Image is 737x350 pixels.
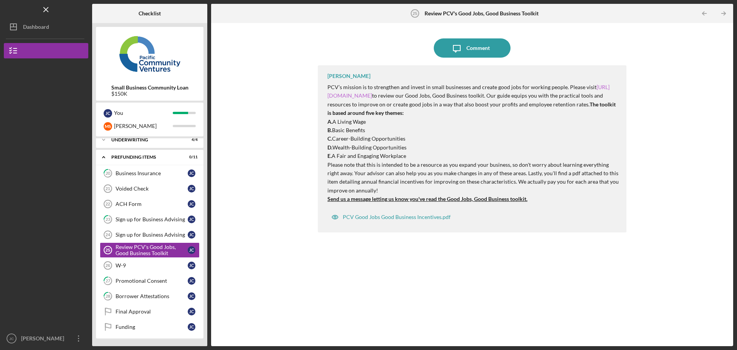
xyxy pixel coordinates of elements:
tspan: 24 [106,232,111,237]
a: 28Borrower AttestationsJC [100,289,200,304]
div: Dashboard [23,19,49,36]
tspan: 21 [106,186,110,191]
p: PCV’s mission is to strengthen and invest in small businesses and create good jobs for working pe... [327,83,619,118]
div: W-9 [116,262,188,269]
strong: C. [327,135,332,142]
div: J C [188,277,195,285]
div: J C [188,169,195,177]
tspan: 25 [106,248,110,252]
p: A Fair and Engaging Workplace [327,152,619,160]
strong: E. [327,153,332,159]
p: A Living Wage [327,118,619,126]
img: Product logo [96,31,203,77]
p: Wealth-Building Opportunities [327,143,619,152]
div: J C [188,216,195,223]
a: 25Review PCV's Good Jobs, Good Business ToolkitJC [100,242,200,258]
button: JC[PERSON_NAME] [4,331,88,346]
tspan: 22 [106,202,110,206]
a: 23Sign up for Business AdvisingJC [100,212,200,227]
div: Final Approval [116,309,188,315]
div: Sign up for Business Advising [116,232,188,238]
div: 4 / 4 [184,138,198,142]
div: PCV Good Jobs Good Business Incentives.pdf [343,214,451,220]
div: $150K [111,91,188,97]
tspan: 25 [413,11,417,16]
a: 24Sign up for Business AdvisingJC [100,227,200,242]
b: Review PCV's Good Jobs, Good Business Toolkit [425,10,539,17]
button: Dashboard [4,19,88,35]
p: Basic Benefits [327,126,619,134]
p: Please note that this is intended to be a resource as you expand your business, so don't worry ab... [327,161,619,195]
a: FundingJC [100,319,200,335]
a: 26W-9JC [100,258,200,273]
div: [PERSON_NAME] [114,119,173,133]
div: Business Insurance [116,170,188,176]
div: J C [188,246,195,254]
div: Review PCV's Good Jobs, Good Business Toolkit [116,244,188,256]
div: J C [188,185,195,192]
div: J C [104,109,112,118]
tspan: 27 [106,279,111,284]
div: J C [188,262,195,269]
div: J C [188,292,195,300]
tspan: 28 [106,294,110,299]
p: Career-Building Opportunities [327,134,619,143]
a: 20Business InsuranceJC [100,166,200,181]
div: 0 / 11 [184,155,198,159]
strong: B. [327,127,332,133]
div: Sign up for Business Advising [116,216,188,222]
div: ACH Form [116,201,188,207]
div: J C [188,323,195,331]
a: 21Voided CheckJC [100,181,200,196]
div: You [114,106,173,119]
button: Comment [434,38,511,58]
tspan: 20 [106,171,111,176]
div: J C [188,231,195,239]
div: J C [188,308,195,315]
div: Underwriting [111,138,178,142]
div: Borrower Attestations [116,293,188,299]
tspan: 23 [106,217,110,222]
tspan: 26 [106,263,110,268]
div: J C [188,200,195,208]
div: Promotional Consent [116,278,188,284]
div: M S [104,122,112,131]
a: 27Promotional ConsentJC [100,273,200,289]
a: Final ApprovalJC [100,304,200,319]
div: [PERSON_NAME] [327,73,370,79]
b: Small Business Community Loan [111,85,188,91]
div: Prefunding Items [111,155,178,159]
text: JC [9,337,14,341]
strong: D. [327,144,332,151]
strong: Send us a message letting us know you've read the Good Jobs, Good Business toolkit. [327,196,527,202]
div: Voided Check [116,186,188,192]
button: PCV Good Jobs Good Business Incentives.pdf [327,209,454,225]
b: Checklist [139,10,161,17]
a: 22ACH FormJC [100,196,200,212]
div: Comment [466,38,490,58]
strong: A. [327,118,332,125]
div: [PERSON_NAME] [19,331,69,348]
div: Funding [116,324,188,330]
